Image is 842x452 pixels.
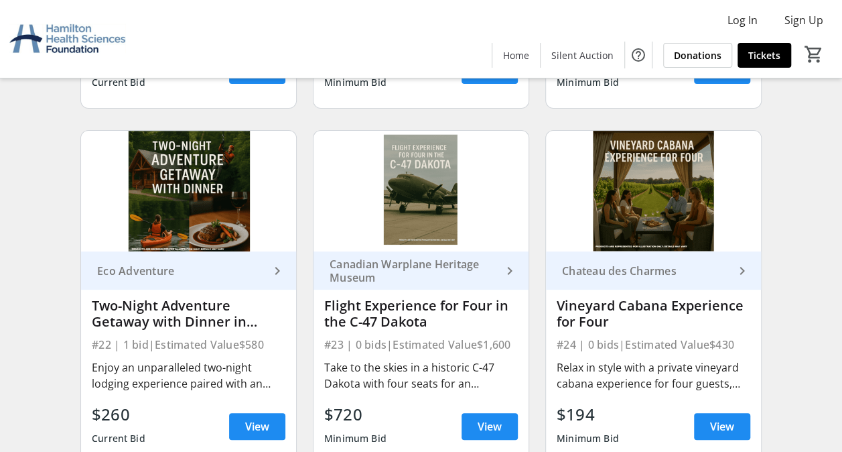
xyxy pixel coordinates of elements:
[546,131,761,252] img: Vineyard Cabana Experience for Four
[92,335,285,354] div: #22 | 1 bid | Estimated Value $580
[557,335,750,354] div: #24 | 0 bids | Estimated Value $430
[717,9,768,31] button: Log In
[503,48,529,62] span: Home
[92,359,285,392] div: Enjoy an unparalleled two-night lodging experience paired with an activity of your choice — zipli...
[462,413,518,440] a: View
[269,263,285,279] mat-icon: keyboard_arrow_right
[774,9,834,31] button: Sign Up
[324,298,518,330] div: Flight Experience for Four in the C-47 Dakota
[478,418,502,435] span: View
[324,402,387,427] div: $720
[92,427,145,451] div: Current Bid
[92,70,145,95] div: Current Bid
[245,418,269,435] span: View
[748,48,780,62] span: Tickets
[229,57,285,84] a: View
[557,427,619,451] div: Minimum Bid
[92,264,269,278] div: Eco Adventure
[324,427,387,451] div: Minimum Bid
[694,57,750,84] a: View
[557,402,619,427] div: $194
[313,251,529,290] a: Canadian Warplane Heritage Museum
[710,418,734,435] span: View
[92,298,285,330] div: Two-Night Adventure Getaway with Dinner in [GEOGRAPHIC_DATA][PERSON_NAME]
[738,43,791,68] a: Tickets
[557,298,750,330] div: Vineyard Cabana Experience for Four
[802,42,826,66] button: Cart
[324,335,518,354] div: #23 | 0 bids | Estimated Value $1,600
[324,359,518,392] div: Take to the skies in a historic C-47 Dakota with four seats for an unforgettable flight experienc...
[229,413,285,440] a: View
[81,131,296,252] img: Two-Night Adventure Getaway with Dinner in St. Williams
[324,70,387,95] div: Minimum Bid
[727,12,758,28] span: Log In
[313,131,529,252] img: Flight Experience for Four in the C-47 Dakota
[663,43,732,68] a: Donations
[674,48,721,62] span: Donations
[81,251,296,290] a: Eco Adventure
[92,402,145,427] div: $260
[8,5,127,72] img: Hamilton Health Sciences Foundation's Logo
[546,251,761,290] a: Chateau des Charmes
[625,42,652,68] button: Help
[324,258,502,284] div: Canadian Warplane Heritage Museum
[462,57,518,84] a: View
[557,264,734,278] div: Chateau des Charmes
[694,413,750,440] a: View
[557,359,750,392] div: Relax in style with a private vineyard cabana experience for four guests, complete with your own ...
[734,263,750,279] mat-icon: keyboard_arrow_right
[492,43,540,68] a: Home
[541,43,624,68] a: Silent Auction
[557,70,619,95] div: Minimum Bid
[551,48,614,62] span: Silent Auction
[502,263,518,279] mat-icon: keyboard_arrow_right
[784,12,823,28] span: Sign Up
